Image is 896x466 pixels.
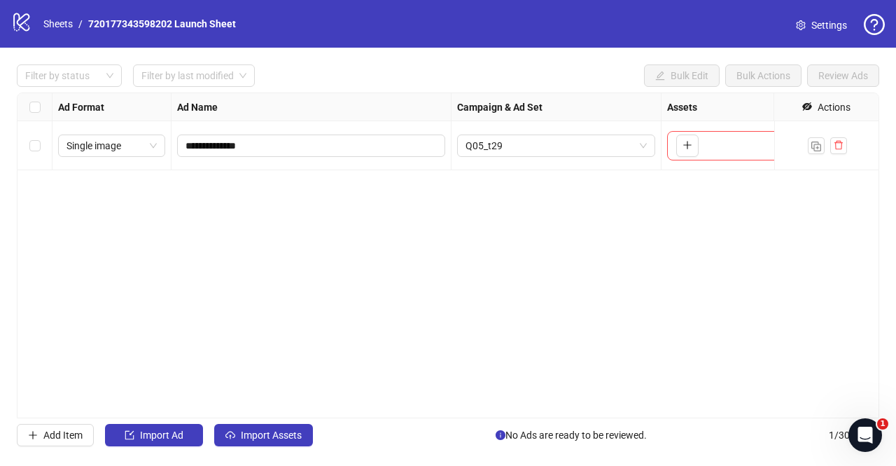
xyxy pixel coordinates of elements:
[725,64,801,87] button: Bulk Actions
[496,427,647,443] span: No Ads are ready to be reviewed.
[140,430,183,441] span: Import Ad
[496,430,505,440] span: info-circle
[796,20,806,30] span: setting
[167,93,171,121] div: Resize Ad Format column
[125,430,134,440] span: import
[177,100,218,115] strong: Ad Name
[848,418,882,452] iframe: Intercom live chat
[807,64,879,87] button: Review Ads
[808,137,825,154] button: Duplicate
[682,140,692,150] span: plus
[78,16,83,32] li: /
[811,142,821,151] img: Duplicate
[829,427,879,443] span: 1 / 300 items
[457,100,542,115] strong: Campaign & Ad Set
[105,424,203,446] button: Import Ad
[17,424,94,446] button: Add Item
[447,93,451,121] div: Resize Ad Name column
[465,135,647,156] span: Q05_t29
[43,430,83,441] span: Add Item
[785,14,858,36] a: Settings
[58,100,104,115] strong: Ad Format
[214,424,313,446] button: Import Assets
[241,430,302,441] span: Import Assets
[28,430,38,440] span: plus
[66,135,157,156] span: Single image
[676,135,699,157] button: Add
[834,140,843,150] span: delete
[864,14,885,35] span: question-circle
[811,18,847,33] span: Settings
[85,16,239,32] a: 720177343598202 Launch Sheet
[818,100,850,115] div: Actions
[17,121,52,170] div: Select row 1
[802,102,812,111] span: eye-invisible
[877,418,888,430] span: 1
[225,430,235,440] span: cloud-upload
[17,93,52,121] div: Select all rows
[667,100,697,115] strong: Assets
[41,16,76,32] a: Sheets
[644,64,720,87] button: Bulk Edit
[657,93,661,121] div: Resize Campaign & Ad Set column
